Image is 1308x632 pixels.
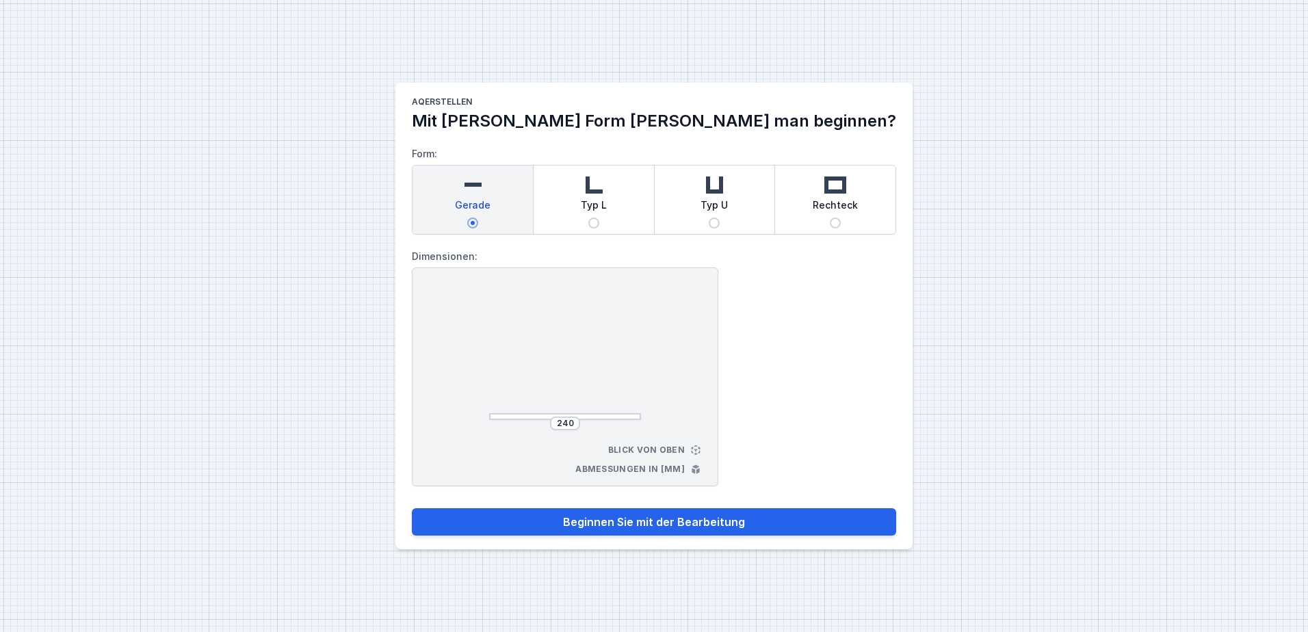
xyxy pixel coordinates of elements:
[412,110,896,132] h2: Mit [PERSON_NAME] Form [PERSON_NAME] man beginnen?
[709,218,720,228] input: Typ U
[830,218,841,228] input: Rechteck
[813,198,858,218] span: Rechteck
[581,198,607,218] span: Typ L
[554,418,576,429] input: Dimension [mm]
[580,171,607,198] img: l-shaped.svg
[822,171,849,198] img: rectangle.svg
[412,508,896,536] button: Beginnen Sie mit der Bearbeitung
[588,218,599,228] input: Typ L
[701,198,728,218] span: Typ U
[701,171,728,198] img: u-shaped.svg
[412,96,896,110] h1: AQerstellen
[412,246,896,267] label: Dimensionen:
[467,218,478,228] input: Gerade
[459,171,486,198] img: straight.svg
[455,198,490,218] span: Gerade
[412,148,437,159] font: Form:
